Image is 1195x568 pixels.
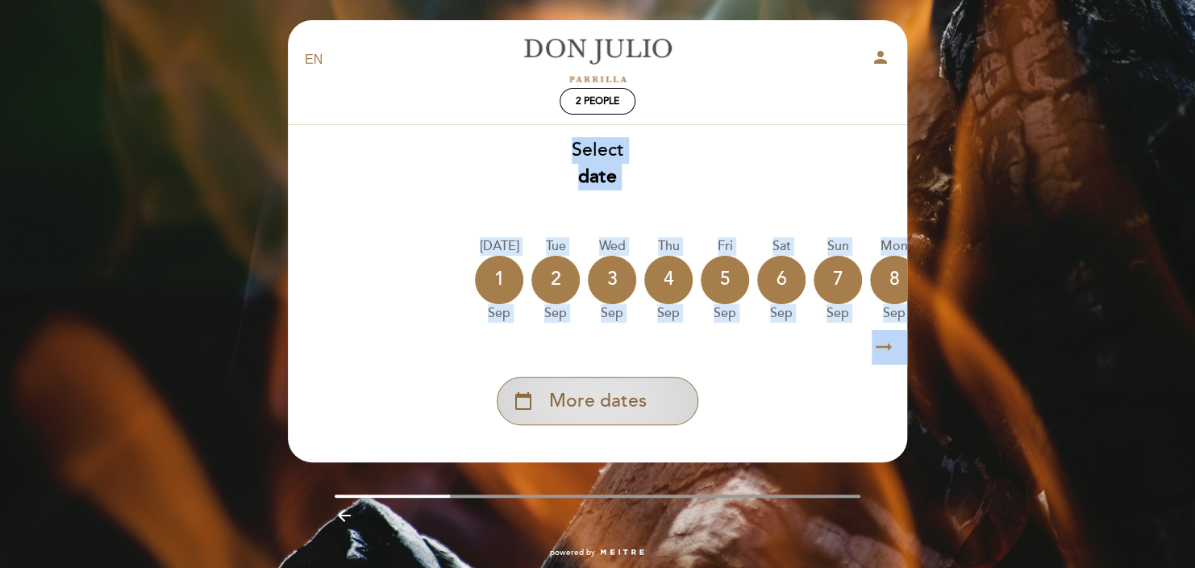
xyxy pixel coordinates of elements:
[701,304,749,323] div: Sep
[757,304,806,323] div: Sep
[531,256,580,304] div: 2
[588,237,636,256] div: Wed
[475,304,523,323] div: Sep
[287,137,908,190] div: Select
[701,237,749,256] div: Fri
[475,256,523,304] div: 1
[757,256,806,304] div: 6
[814,256,862,304] div: 7
[576,95,619,107] span: 2 people
[872,330,896,365] i: arrow_right_alt
[871,48,890,73] button: person
[701,256,749,304] div: 5
[870,256,918,304] div: 8
[870,304,918,323] div: Sep
[588,304,636,323] div: Sep
[644,237,693,256] div: Thu
[814,304,862,323] div: Sep
[531,304,580,323] div: Sep
[514,387,533,415] i: calendar_today
[599,549,645,557] img: MEITRE
[814,237,862,256] div: Sun
[335,506,354,525] i: arrow_backward
[531,237,580,256] div: Tue
[588,256,636,304] div: 3
[644,304,693,323] div: Sep
[550,547,645,558] a: powered by
[644,256,693,304] div: 4
[550,547,595,558] span: powered by
[497,38,698,82] a: [PERSON_NAME]
[757,237,806,256] div: Sat
[578,165,617,188] b: date
[475,237,523,256] div: [DATE]
[871,48,890,67] i: person
[870,237,918,256] div: Mon
[549,388,647,415] span: More dates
